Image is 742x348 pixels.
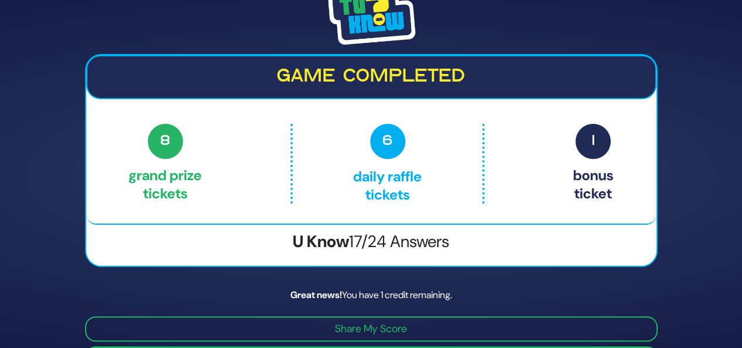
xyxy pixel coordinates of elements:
p: Daily Raffle tickets [317,124,457,204]
span: 17/24 Answers [349,231,449,252]
span: 1 [575,124,611,159]
p: Grand Prize tickets [128,124,202,204]
strong: Great news! [290,289,342,301]
span: 6 [370,124,405,159]
h2: Game completed [97,66,646,88]
div: You have 1 credit remaining. [85,288,658,302]
h3: U Know [86,232,656,252]
span: 8 [148,124,183,159]
button: Share My Score [85,316,658,342]
p: Bonus ticket [573,124,614,204]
